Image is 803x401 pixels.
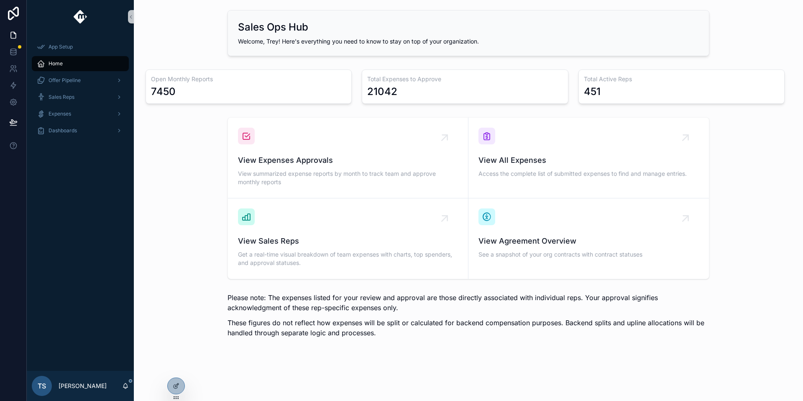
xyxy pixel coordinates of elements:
[49,60,63,67] span: Home
[49,77,81,84] span: Offer Pipeline
[238,154,458,166] span: View Expenses Approvals
[238,38,479,45] span: Welcome, Trey! Here's everything you need to know to stay on top of your organization.
[228,293,709,313] p: Please note: The expenses listed for your review and approval are those directly associated with ...
[468,198,709,279] a: View Agreement OverviewSee a snapshot of your org contracts with contract statuses
[151,85,176,98] div: 7450
[32,39,129,54] a: App Setup
[228,118,468,198] a: View Expenses ApprovalsView summarized expense reports by month to track team and approve monthly...
[59,382,107,390] p: [PERSON_NAME]
[238,235,458,247] span: View Sales Reps
[478,235,699,247] span: View Agreement Overview
[32,73,129,88] a: Offer Pipeline
[238,21,308,34] h2: Sales Ops Hub
[27,33,134,149] div: scrollable content
[38,381,46,391] span: TS
[478,250,699,259] span: See a snapshot of your org contracts with contract statuses
[478,170,699,178] span: Access the complete list of submitted expenses to find and manage entries.
[32,56,129,71] a: Home
[32,106,129,121] a: Expenses
[584,85,601,98] div: 451
[367,85,397,98] div: 21042
[74,10,87,23] img: App logo
[478,154,699,166] span: View All Expenses
[238,170,458,186] span: View summarized expense reports by month to track team and approve monthly reports
[49,94,74,100] span: Sales Reps
[49,111,71,117] span: Expenses
[32,123,129,138] a: Dashboards
[238,250,458,267] span: Get a real-time visual breakdown of team expenses with charts, top spenders, and approval statuses.
[468,118,709,198] a: View All ExpensesAccess the complete list of submitted expenses to find and manage entries.
[151,75,346,83] h3: Open Monthly Reports
[32,90,129,105] a: Sales Reps
[228,318,709,338] p: These figures do not reflect how expenses will be split or calculated for backend compensation pu...
[367,75,563,83] h3: Total Expenses to Approve
[49,127,77,134] span: Dashboards
[584,75,779,83] h3: Total Active Reps
[49,44,73,50] span: App Setup
[228,198,468,279] a: View Sales RepsGet a real-time visual breakdown of team expenses with charts, top spenders, and a...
